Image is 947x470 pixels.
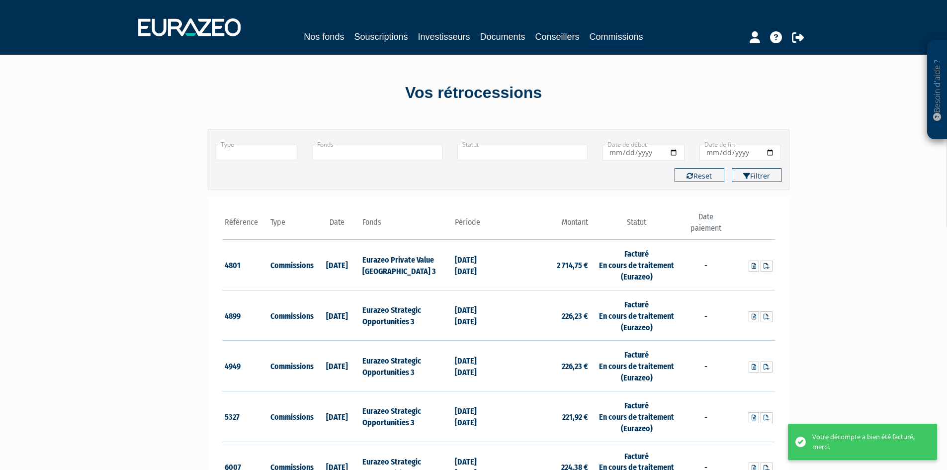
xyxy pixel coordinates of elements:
td: Eurazeo Strategic Opportunities 3 [360,290,452,341]
a: Documents [480,30,525,44]
td: Commissions [268,391,314,442]
td: Eurazeo Strategic Opportunities 3 [360,391,452,442]
td: [DATE] [314,290,360,341]
td: Facturé En cours de traitement (Eurazeo) [591,290,683,341]
a: Souscriptions [354,30,408,44]
td: [DATE] [314,341,360,391]
p: Besoin d'aide ? [932,45,943,135]
th: Période [452,211,499,240]
td: - [683,240,729,290]
td: 221,92 € [499,391,591,442]
td: Facturé En cours de traitement (Eurazeo) [591,341,683,391]
td: Eurazeo Private Value [GEOGRAPHIC_DATA] 3 [360,240,452,290]
td: [DATE] [314,240,360,290]
button: Filtrer [732,168,781,182]
td: 4899 [222,290,268,341]
td: Commissions [268,341,314,391]
td: Facturé En cours de traitement (Eurazeo) [591,240,683,290]
th: Référence [222,211,268,240]
td: [DATE] [DATE] [452,341,499,391]
div: Vos rétrocessions [190,82,757,104]
th: Statut [591,211,683,240]
a: Conseillers [535,30,580,44]
td: [DATE] [314,391,360,442]
th: Fonds [360,211,452,240]
th: Date paiement [683,211,729,240]
div: Votre décompte a bien été facturé, merci. [812,432,922,452]
td: Commissions [268,290,314,341]
td: 4801 [222,240,268,290]
td: Commissions [268,240,314,290]
td: 226,23 € [499,290,591,341]
img: 1732889491-logotype_eurazeo_blanc_rvb.png [138,18,241,36]
td: [DATE] [DATE] [452,391,499,442]
td: - [683,290,729,341]
td: 226,23 € [499,341,591,391]
td: Eurazeo Strategic Opportunities 3 [360,341,452,391]
button: Reset [675,168,724,182]
td: 2 714,75 € [499,240,591,290]
td: [DATE] [DATE] [452,240,499,290]
td: 4949 [222,341,268,391]
td: Facturé En cours de traitement (Eurazeo) [591,391,683,442]
td: - [683,391,729,442]
th: Type [268,211,314,240]
td: [DATE] [DATE] [452,290,499,341]
a: Investisseurs [418,30,470,44]
td: 5327 [222,391,268,442]
a: Commissions [590,30,643,45]
td: - [683,341,729,391]
th: Date [314,211,360,240]
th: Montant [499,211,591,240]
a: Nos fonds [304,30,344,44]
